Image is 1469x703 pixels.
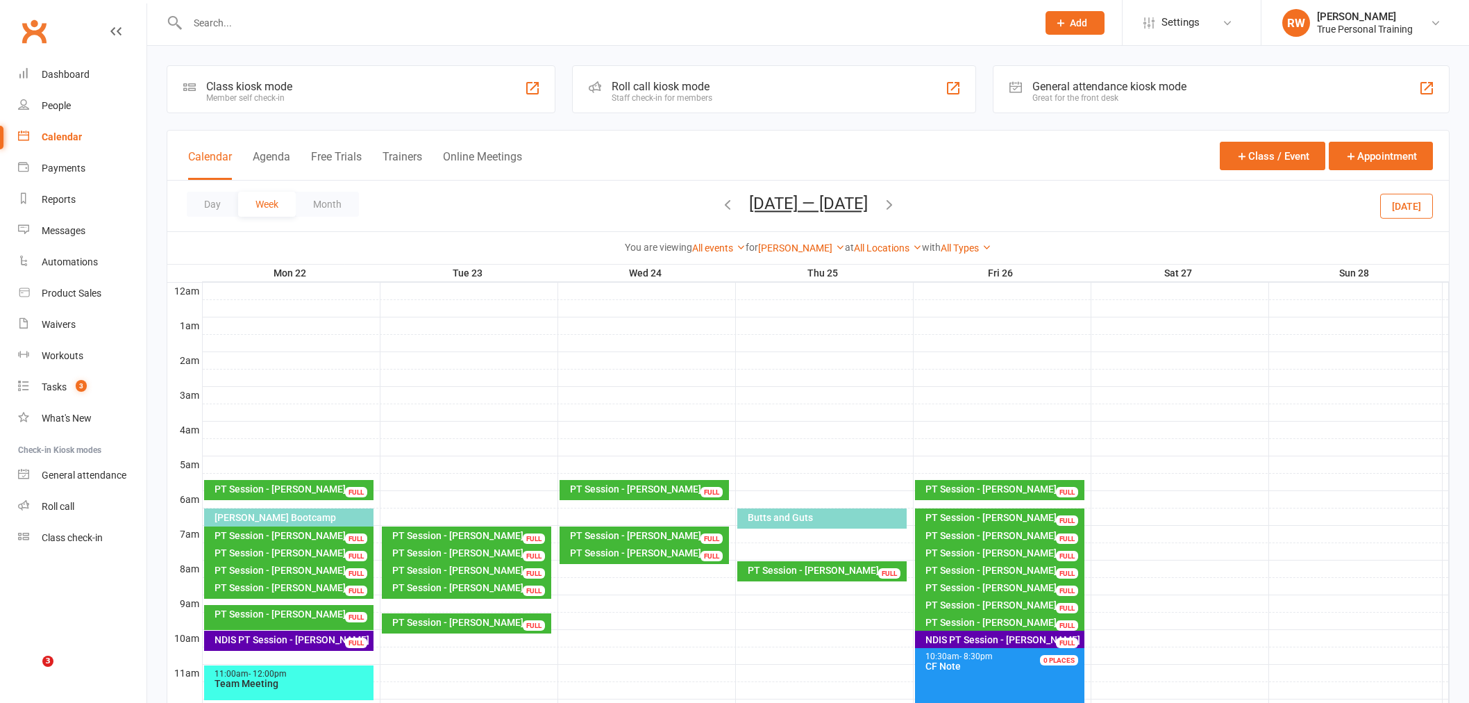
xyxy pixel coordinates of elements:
button: [DATE] [1380,193,1433,218]
div: FULL [700,534,723,544]
div: Roll call [42,501,74,512]
th: Fri 26 [913,265,1091,282]
div: PT Session - [PERSON_NAME] [392,583,549,593]
div: PT Session - [PERSON_NAME] [392,531,549,540]
div: What's New [42,413,92,424]
strong: at [845,242,854,253]
a: Messages [18,215,146,247]
div: FULL [700,551,723,561]
th: Wed 24 [557,265,735,282]
th: 6am [167,490,202,508]
div: FULL [345,568,367,579]
div: FULL [878,568,900,579]
div: PT Session - [PERSON_NAME] [925,583,1082,593]
div: FULL [345,551,367,561]
div: PT Session - [PERSON_NAME] [925,531,1082,540]
th: 9am [167,595,202,612]
iframe: Intercom live chat [14,656,47,689]
a: [PERSON_NAME] [758,242,845,254]
div: PT Session - [PERSON_NAME] [569,531,727,540]
div: FULL [1056,515,1078,526]
a: Automations [18,247,146,278]
div: 10:30am [925,652,1082,661]
span: 3 [76,380,87,392]
div: Roll call kiosk mode [612,80,712,93]
div: 0 PLACES [1040,655,1078,665]
div: PT Session - [PERSON_NAME] [925,618,1082,627]
button: Appointment [1329,142,1433,170]
span: Add [1070,17,1087,28]
button: Class / Event [1220,142,1325,170]
a: Reports [18,184,146,215]
div: FULL [1056,487,1078,497]
div: NDIS PT Session - [PERSON_NAME] [925,635,1082,645]
strong: with [922,242,941,253]
div: FULL [523,534,545,544]
div: PT Session - [PERSON_NAME] [214,548,371,558]
button: Agenda [253,150,290,180]
div: Dashboard [42,69,90,80]
span: 3 [42,656,53,667]
div: FULL [345,586,367,596]
div: FULL [345,487,367,497]
div: PT Session - [PERSON_NAME] [392,618,549,627]
div: FULL [345,638,367,648]
div: Class check-in [42,532,103,543]
span: - 12:00pm [249,669,287,679]
div: FULL [1056,586,1078,596]
div: 11:00am [214,670,371,679]
th: Tue 23 [380,265,557,282]
a: Payments [18,153,146,184]
div: RW [1282,9,1310,37]
div: PT Session - [PERSON_NAME] [214,565,371,575]
div: True Personal Training [1317,23,1413,35]
button: Online Meetings [443,150,522,180]
div: Messages [42,225,85,236]
div: PT Session - [PERSON_NAME] [569,548,727,558]
a: All Types [941,242,991,254]
div: PT Session - [PERSON_NAME] [925,565,1082,575]
div: Staff check-in for members [612,93,712,103]
div: PT Session - [PERSON_NAME] [214,609,371,619]
a: Tasks 3 [18,372,146,403]
input: Search... [183,13,1027,33]
button: Free Trials [311,150,362,180]
div: Product Sales [42,288,101,299]
div: FULL [1056,534,1078,544]
th: Sat 27 [1091,265,1268,282]
a: Waivers [18,309,146,340]
strong: for [746,242,758,253]
th: 12am [167,282,202,299]
th: Mon 22 [202,265,380,282]
button: Calendar [188,150,232,180]
th: 2am [167,351,202,369]
div: [PERSON_NAME] [1317,10,1413,23]
button: Month [296,192,359,217]
div: Workouts [42,350,83,361]
div: General attendance [42,470,126,481]
div: [PERSON_NAME] Bootcamp [214,513,371,522]
div: PT Session - [PERSON_NAME] [214,531,371,540]
a: Clubworx [17,14,51,49]
div: Calendar [42,131,82,142]
div: PT Session - [PERSON_NAME] [925,600,1082,610]
div: Automations [42,256,98,267]
div: FULL [523,568,545,579]
div: PT Session - [PERSON_NAME] [925,513,1082,522]
div: Butts and Guts [747,513,905,522]
div: NDIS PT Session - [PERSON_NAME] [214,635,371,645]
div: Tasks [42,381,67,392]
a: Dashboard [18,59,146,90]
th: 3am [167,386,202,404]
a: Workouts [18,340,146,372]
th: 7am [167,525,202,543]
button: [DATE] — [DATE] [749,194,868,213]
th: Thu 25 [735,265,913,282]
div: PT Session - [PERSON_NAME] [214,484,371,494]
div: FULL [345,534,367,544]
th: 11am [167,664,202,681]
div: Member self check-in [206,93,292,103]
div: FULL [523,586,545,596]
div: Great for the front desk [1032,93,1186,103]
strong: You are viewing [625,242,692,253]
